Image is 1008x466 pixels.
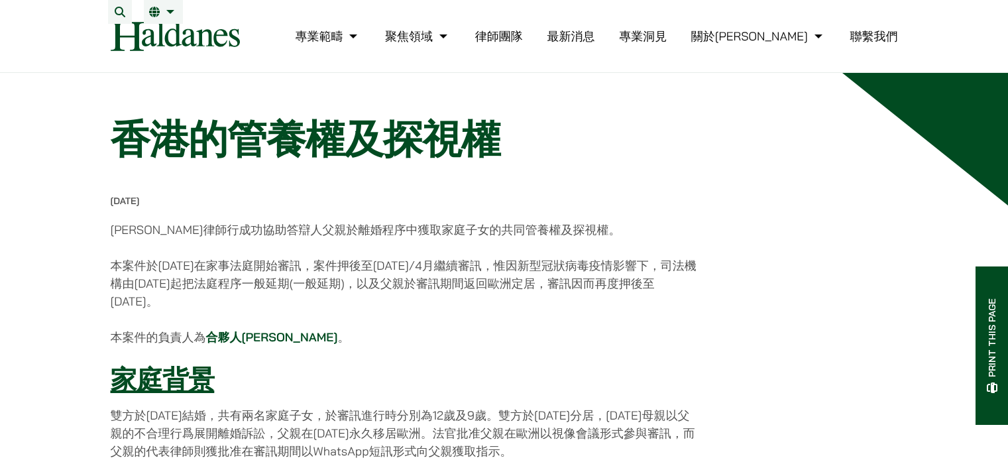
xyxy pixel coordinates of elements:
p: 本案件的負責人為 。 [111,328,701,346]
u: 家庭背景 [111,363,215,397]
a: 最新消息 [547,29,594,44]
a: 關於何敦 [691,29,826,44]
img: Logo of Haldanes [111,21,240,51]
a: 聚焦領域 [385,29,451,44]
time: [DATE] [111,195,140,207]
h1: 香港的管養權及探視權 [111,115,799,163]
p: [PERSON_NAME]律師行成功協助答辯人父親於離婚程序中獲取家庭子女的共同管養權及探視權。 [111,221,701,239]
a: 聯繫我們 [850,29,898,44]
a: 繁 [149,7,178,17]
p: 本案件於[DATE]在家事法庭開始審訊，案件押後至[DATE]/4月繼續審訊，惟因新型冠狀病毒疫情影響下，司法機構由[DATE]起把法庭程序一般延期(一般延期)，以及父親於審訊期間返回歐洲定居，... [111,257,701,310]
a: 律師團隊 [475,29,523,44]
a: 合夥人[PERSON_NAME] [206,329,338,345]
p: 雙方於[DATE]結婚，共有兩名家庭子女，於審訊進行時分別為12歲及9歲。雙方於[DATE]分居，[DATE]母親以父親的不合理行爲展開離婚訴訟，父親在[DATE]永久移居歐洲。法官批准父親在歐... [111,406,701,460]
a: 專業洞見 [619,29,667,44]
a: 專業範疇 [295,29,361,44]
